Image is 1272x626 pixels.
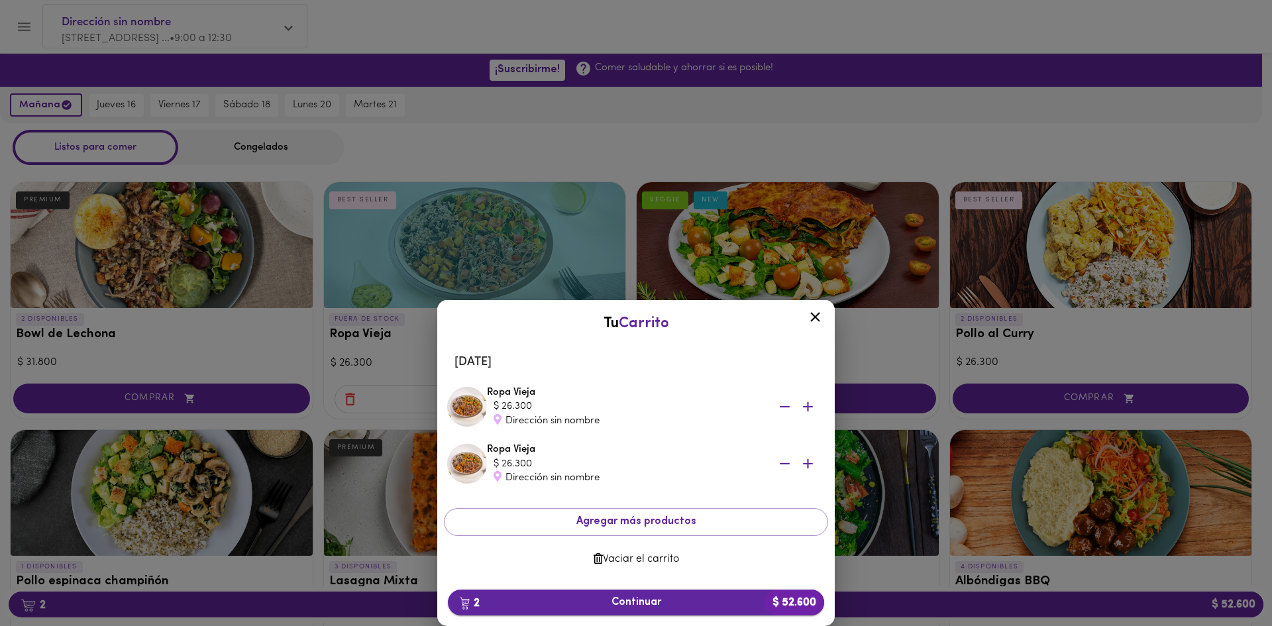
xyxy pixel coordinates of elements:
button: 2Continuar$ 52.600 [448,590,824,615]
button: Vaciar el carrito [444,547,828,572]
span: Carrito [619,316,669,331]
img: Ropa Vieja [447,387,487,427]
div: $ 26.300 [494,457,759,471]
div: Ropa Vieja [487,443,825,485]
button: Agregar más productos [444,508,828,535]
div: Dirección sin nombre [494,471,759,485]
b: $ 52.600 [765,590,824,615]
span: Vaciar el carrito [454,553,818,566]
img: cart.png [460,597,470,610]
span: Continuar [458,596,814,609]
img: Ropa Vieja [447,444,487,484]
b: 2 [452,594,488,611]
li: [DATE] [444,346,828,378]
div: $ 26.300 [494,399,759,413]
div: Tu [450,313,821,334]
iframe: Messagebird Livechat Widget [1195,549,1259,613]
div: Ropa Vieja [487,386,825,428]
div: Dirección sin nombre [494,414,759,428]
span: Agregar más productos [455,515,817,528]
